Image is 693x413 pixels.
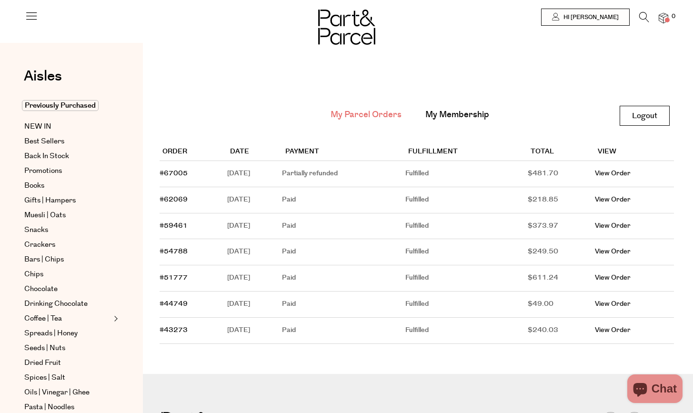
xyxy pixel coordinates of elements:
a: Gifts | Hampers [24,195,111,206]
a: View Order [595,221,631,231]
th: Payment [282,143,405,161]
td: Fulfilled [405,239,528,265]
th: Order [160,143,227,161]
span: Oils | Vinegar | Ghee [24,387,90,398]
a: #59461 [160,221,188,231]
a: Crackers [24,239,111,251]
td: Paid [282,318,405,344]
a: View Order [595,325,631,335]
td: $481.70 [528,161,595,187]
span: 0 [669,12,678,21]
span: Spreads | Honey [24,328,78,339]
a: Chocolate [24,283,111,295]
a: #44749 [160,299,188,309]
a: Back In Stock [24,151,111,162]
button: Expand/Collapse Coffee | Tea [111,313,118,324]
td: $240.03 [528,318,595,344]
a: Dried Fruit [24,357,111,369]
a: Previously Purchased [24,100,111,111]
td: Partially refunded [282,161,405,187]
a: #51777 [160,273,188,282]
td: $49.00 [528,292,595,318]
th: Total [528,143,595,161]
span: Spices | Salt [24,372,65,383]
span: Gifts | Hampers [24,195,76,206]
td: [DATE] [227,318,282,344]
th: View [595,143,674,161]
span: Previously Purchased [22,100,99,111]
a: Chips [24,269,111,280]
td: Fulfilled [405,318,528,344]
a: Books [24,180,111,191]
span: Pasta | Noodles [24,402,74,413]
span: Books [24,180,44,191]
span: Coffee | Tea [24,313,62,324]
inbox-online-store-chat: Shopify online store chat [624,374,685,405]
td: [DATE] [227,239,282,265]
td: [DATE] [227,265,282,292]
a: View Order [595,195,631,204]
td: [DATE] [227,292,282,318]
td: Fulfilled [405,292,528,318]
a: #62069 [160,195,188,204]
a: My Membership [425,109,489,121]
a: View Order [595,299,631,309]
td: $218.85 [528,187,595,213]
th: Date [227,143,282,161]
a: 0 [659,13,668,23]
a: Bars | Chips [24,254,111,265]
td: $611.24 [528,265,595,292]
span: Back In Stock [24,151,69,162]
span: Seeds | Nuts [24,342,65,354]
a: Snacks [24,224,111,236]
span: Drinking Chocolate [24,298,88,310]
a: Best Sellers [24,136,111,147]
a: Promotions [24,165,111,177]
a: Seeds | Nuts [24,342,111,354]
span: Muesli | Oats [24,210,66,221]
a: View Order [595,169,631,178]
a: Logout [620,106,670,126]
td: Paid [282,213,405,240]
a: View Order [595,273,631,282]
a: Hi [PERSON_NAME] [541,9,630,26]
span: Hi [PERSON_NAME] [561,13,619,21]
a: Pasta | Noodles [24,402,111,413]
a: Spices | Salt [24,372,111,383]
span: NEW IN [24,121,51,132]
td: Fulfilled [405,187,528,213]
td: $249.50 [528,239,595,265]
td: Fulfilled [405,213,528,240]
td: Paid [282,239,405,265]
a: Coffee | Tea [24,313,111,324]
a: Spreads | Honey [24,328,111,339]
a: #67005 [160,169,188,178]
span: Best Sellers [24,136,64,147]
td: Fulfilled [405,265,528,292]
a: Aisles [24,69,62,93]
span: Bars | Chips [24,254,64,265]
td: [DATE] [227,213,282,240]
th: Fulfillment [405,143,528,161]
a: Drinking Chocolate [24,298,111,310]
span: Snacks [24,224,48,236]
td: [DATE] [227,161,282,187]
a: Muesli | Oats [24,210,111,221]
td: Paid [282,265,405,292]
a: Oils | Vinegar | Ghee [24,387,111,398]
a: #54788 [160,247,188,256]
span: Chips [24,269,43,280]
a: #43273 [160,325,188,335]
td: [DATE] [227,187,282,213]
span: Crackers [24,239,55,251]
span: Promotions [24,165,62,177]
a: NEW IN [24,121,111,132]
a: View Order [595,247,631,256]
td: Fulfilled [405,161,528,187]
span: Dried Fruit [24,357,61,369]
td: $373.97 [528,213,595,240]
span: Chocolate [24,283,58,295]
span: Aisles [24,66,62,87]
img: Part&Parcel [318,10,375,45]
a: My Parcel Orders [331,109,402,121]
